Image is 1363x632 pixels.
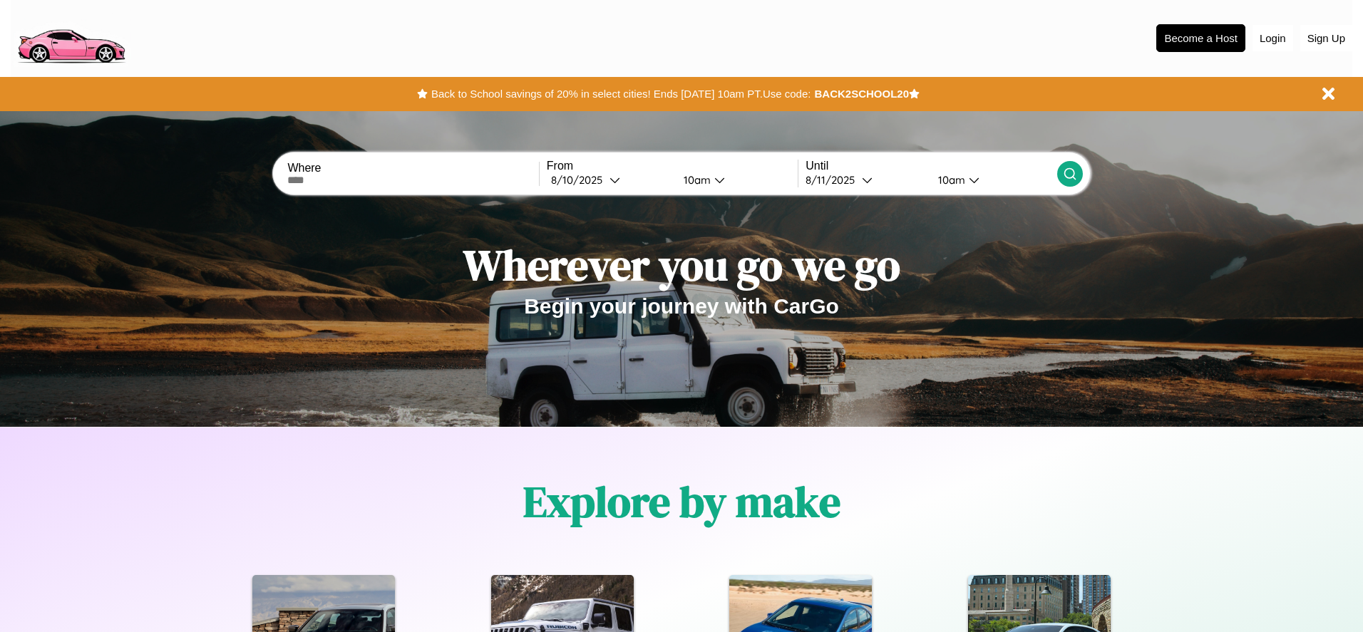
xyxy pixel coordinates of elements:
label: From [547,160,798,172]
div: 10am [931,173,969,187]
button: Become a Host [1156,24,1245,52]
b: BACK2SCHOOL20 [814,88,909,100]
label: Where [287,162,538,175]
div: 10am [677,173,714,187]
button: 10am [672,172,798,187]
button: 8/10/2025 [547,172,672,187]
button: 10am [927,172,1056,187]
div: 8 / 10 / 2025 [551,173,610,187]
img: logo [11,7,131,67]
h1: Explore by make [523,472,840,531]
button: Sign Up [1300,25,1352,51]
button: Back to School savings of 20% in select cities! Ends [DATE] 10am PT.Use code: [428,84,814,104]
label: Until [806,160,1056,172]
div: 8 / 11 / 2025 [806,173,862,187]
button: Login [1253,25,1293,51]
